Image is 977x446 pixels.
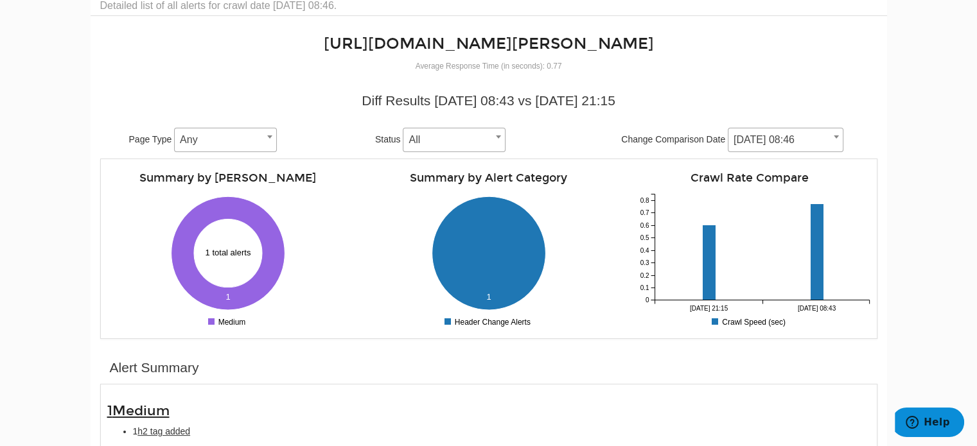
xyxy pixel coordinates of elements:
[640,284,649,291] tspan: 0.1
[629,172,870,184] h4: Crawl Rate Compare
[107,172,349,184] h4: Summary by [PERSON_NAME]
[640,222,649,229] tspan: 0.6
[375,134,401,144] span: Status
[640,272,649,279] tspan: 0.2
[640,209,649,216] tspan: 0.7
[368,172,610,184] h4: Summary by Alert Category
[110,91,868,110] div: Diff Results [DATE] 08:43 vs [DATE] 21:15
[137,426,190,436] span: h2 tag added
[175,131,276,149] span: Any
[107,402,170,419] span: 1
[640,247,649,254] tspan: 0.4
[112,402,170,419] span: Medium
[621,134,725,144] span: Change Comparison Date
[323,34,653,53] a: [URL][DOMAIN_NAME][PERSON_NAME]
[403,128,506,152] span: All
[174,128,277,152] span: Any
[133,425,870,438] li: 1
[728,128,843,152] span: 08/13/2025 08:46
[640,197,649,204] tspan: 0.8
[797,305,836,312] tspan: [DATE] 08:43
[640,259,649,266] tspan: 0.3
[206,248,251,257] text: 1 total alerts
[728,131,843,149] span: 08/13/2025 08:46
[129,134,172,144] span: Page Type
[110,358,199,377] div: Alert Summary
[416,62,562,71] small: Average Response Time (in seconds): 0.77
[645,296,649,304] tspan: 0
[895,407,964,440] iframe: Opens a widget where you can find more information
[689,305,728,312] tspan: [DATE] 21:15
[640,234,649,241] tspan: 0.5
[403,131,505,149] span: All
